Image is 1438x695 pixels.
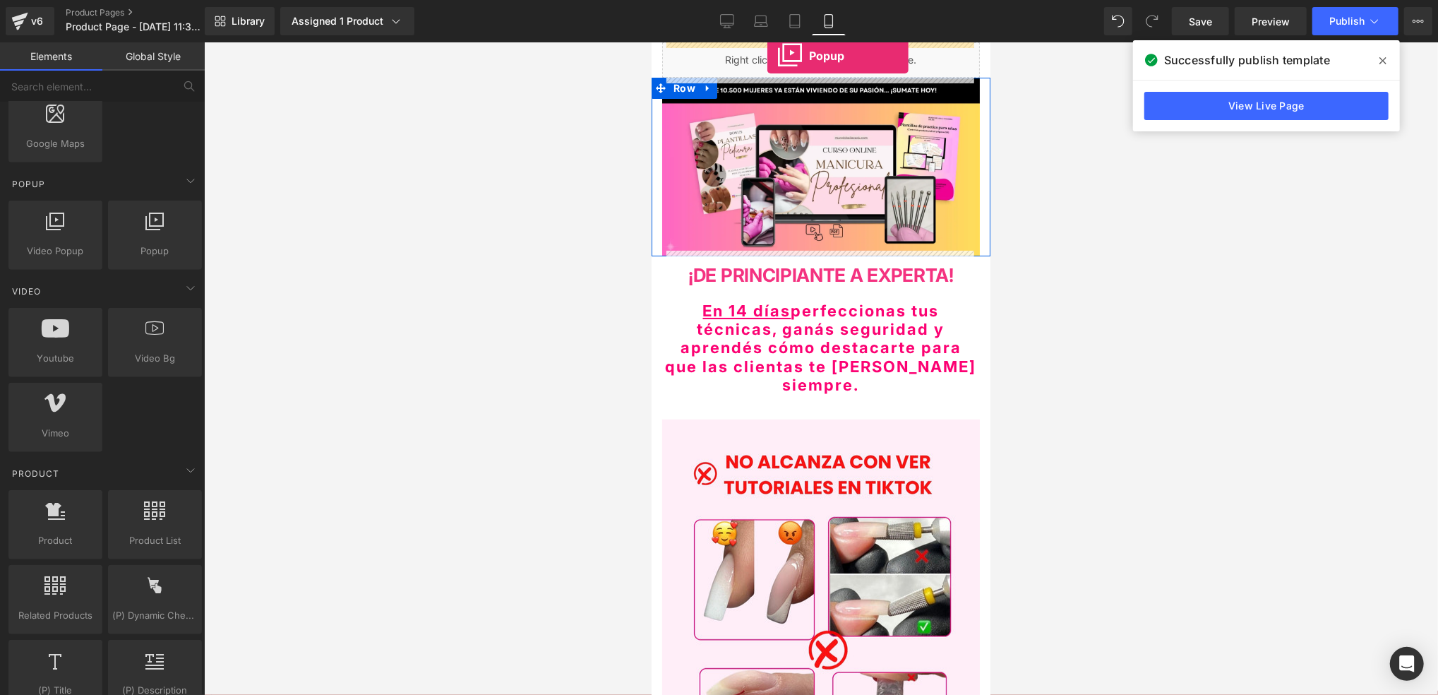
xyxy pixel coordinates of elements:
button: Undo [1104,7,1132,35]
button: More [1404,7,1432,35]
a: Preview [1235,7,1307,35]
span: En 14 días [52,259,140,278]
a: Mobile [812,7,846,35]
span: Preview [1252,14,1290,29]
span: Vimeo [13,426,98,441]
span: Related Products [13,608,98,623]
div: v6 [28,12,46,30]
span: Popup [11,177,47,191]
a: Desktop [710,7,744,35]
div: Open Intercom Messenger [1390,647,1424,681]
span: Publish [1329,16,1365,27]
div: Assigned 1 Product [292,14,403,28]
span: (P) Dynamic Checkout Button [112,608,198,623]
a: Tablet [778,7,812,35]
a: Laptop [744,7,778,35]
a: v6 [6,7,54,35]
a: Global Style [102,42,205,71]
span: Product Page - [DATE] 11:38:37 [66,21,201,32]
span: perfeccionas tus técnicas, ganás seguridad y aprendés cómo destacarte para que las clientas te [P... [14,259,325,352]
span: Video Popup [13,244,98,259]
span: Video Bg [112,351,198,366]
a: View Live Page [1144,92,1389,120]
span: Successfully publish template [1164,52,1330,69]
span: Popup [112,244,198,259]
span: Library [232,15,265,28]
span: Product [11,467,61,480]
button: Publish [1312,7,1398,35]
span: Row [18,35,47,57]
strong: ¡D [37,222,54,244]
strong: E PRINCIPIANTE A EXPERTA! [54,222,302,244]
span: Google Maps [13,136,98,151]
button: Redo [1138,7,1166,35]
a: New Library [205,7,275,35]
a: Expand / Collapse [47,35,66,57]
span: Youtube [13,351,98,366]
span: Product List [112,533,198,548]
span: Save [1189,14,1212,29]
a: Product Pages [66,7,228,18]
span: Video [11,285,42,298]
span: Product [13,533,98,548]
